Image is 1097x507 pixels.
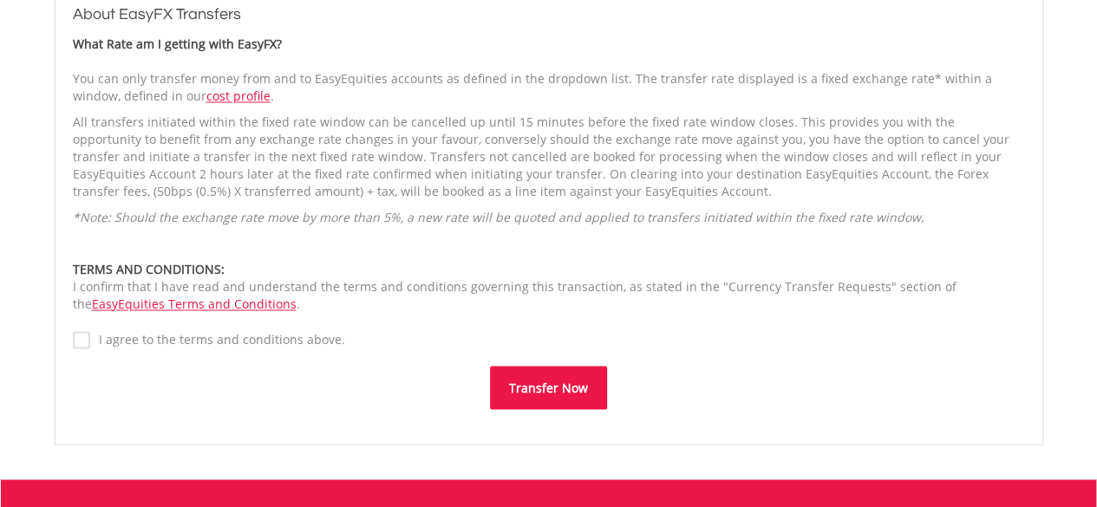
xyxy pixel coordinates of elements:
[73,3,1025,27] h3: About EasyFX Transfers
[206,88,271,104] a: cost profile
[73,70,1025,105] p: You can only transfer money from and to EasyEquities accounts as defined in the dropdown list. Th...
[90,331,345,348] label: I agree to the terms and conditions above.
[490,366,607,409] button: Transfer Now
[92,296,297,312] a: EasyEquities Terms and Conditions
[73,261,1025,278] div: TERMS AND CONDITIONS:
[73,114,1025,200] p: All transfers initiated within the fixed rate window can be cancelled up until 15 minutes before ...
[73,36,1025,53] div: What Rate am I getting with EasyFX?
[73,261,1025,313] div: I confirm that I have read and understand the terms and conditions governing this transaction, as...
[73,209,924,225] em: *Note: Should the exchange rate move by more than 5%, a new rate will be quoted and applied to tr...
